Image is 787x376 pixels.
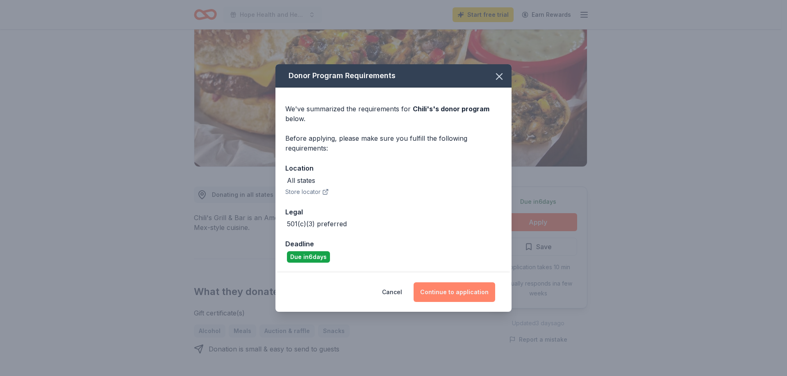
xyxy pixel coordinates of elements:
[287,176,315,185] div: All states
[285,104,502,124] div: We've summarized the requirements for below.
[285,163,502,173] div: Location
[382,282,402,302] button: Cancel
[285,133,502,153] div: Before applying, please make sure you fulfill the following requirements:
[414,282,495,302] button: Continue to application
[287,219,347,229] div: 501(c)(3) preferred
[413,105,489,113] span: Chili's 's donor program
[285,187,329,197] button: Store locator
[275,64,512,88] div: Donor Program Requirements
[287,251,330,263] div: Due in 6 days
[285,239,502,249] div: Deadline
[285,207,502,217] div: Legal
